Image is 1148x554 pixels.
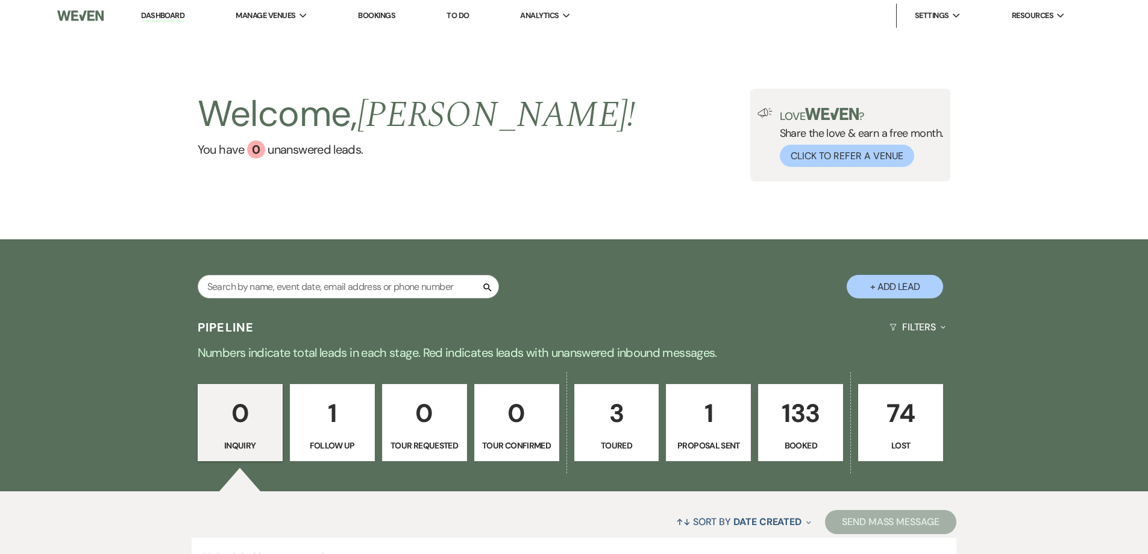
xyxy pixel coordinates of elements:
a: 3Toured [574,384,659,461]
img: loud-speaker-illustration.svg [757,108,773,118]
span: Analytics [520,10,559,22]
a: 1Follow Up [290,384,375,461]
a: 133Booked [758,384,843,461]
input: Search by name, event date, email address or phone number [198,275,499,298]
span: Settings [915,10,949,22]
a: To Do [447,10,469,20]
img: Weven Logo [57,3,103,28]
p: Booked [766,439,835,452]
a: Bookings [358,10,395,20]
p: Proposal Sent [674,439,743,452]
p: 0 [482,393,551,433]
p: 1 [674,393,743,433]
p: 133 [766,393,835,433]
p: Follow Up [298,439,367,452]
div: 0 [247,140,265,159]
p: Tour Requested [390,439,459,452]
p: Tour Confirmed [482,439,551,452]
button: Click to Refer a Venue [780,145,914,167]
button: Send Mass Message [825,510,956,534]
div: Share the love & earn a free month. [773,108,944,167]
h3: Pipeline [198,319,254,336]
a: Dashboard [141,10,184,22]
p: Numbers indicate total leads in each stage. Red indicates leads with unanswered inbound messages. [140,343,1008,362]
a: 0Inquiry [198,384,283,461]
button: Sort By Date Created [671,506,816,538]
a: 1Proposal Sent [666,384,751,461]
p: Toured [582,439,651,452]
h2: Welcome, [198,89,636,140]
p: 74 [866,393,935,433]
span: Manage Venues [236,10,295,22]
p: Love ? [780,108,944,122]
a: 74Lost [858,384,943,461]
img: weven-logo-green.svg [805,108,859,120]
p: 0 [205,393,275,433]
span: Date Created [733,515,801,528]
a: You have 0 unanswered leads. [198,140,636,159]
span: ↑↓ [676,515,691,528]
p: 0 [390,393,459,433]
a: 0Tour Requested [382,384,467,461]
span: Resources [1012,10,1053,22]
span: [PERSON_NAME] ! [357,87,636,143]
button: + Add Lead [847,275,943,298]
a: 0Tour Confirmed [474,384,559,461]
p: Lost [866,439,935,452]
p: Inquiry [205,439,275,452]
p: 1 [298,393,367,433]
p: 3 [582,393,651,433]
button: Filters [885,311,950,343]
